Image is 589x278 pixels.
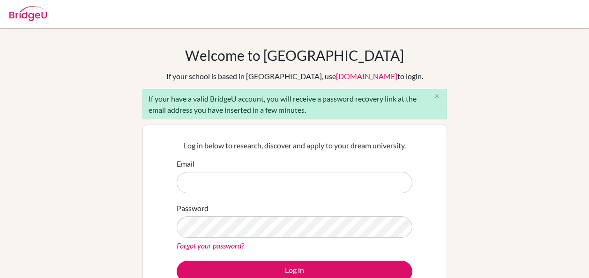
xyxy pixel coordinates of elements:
div: If your have a valid BridgeU account, you will receive a password recovery link at the email addr... [142,89,447,119]
i: close [433,93,440,100]
label: Email [177,158,194,169]
div: If your school is based in [GEOGRAPHIC_DATA], use to login. [166,71,423,82]
label: Password [177,203,209,214]
a: [DOMAIN_NAME] [336,72,397,80]
a: Forgot your password? [177,241,244,250]
button: Close [428,89,447,103]
img: Bridge-U [9,6,47,21]
p: Log in below to research, discover and apply to your dream university. [177,140,412,151]
h1: Welcome to [GEOGRAPHIC_DATA] [185,47,404,64]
